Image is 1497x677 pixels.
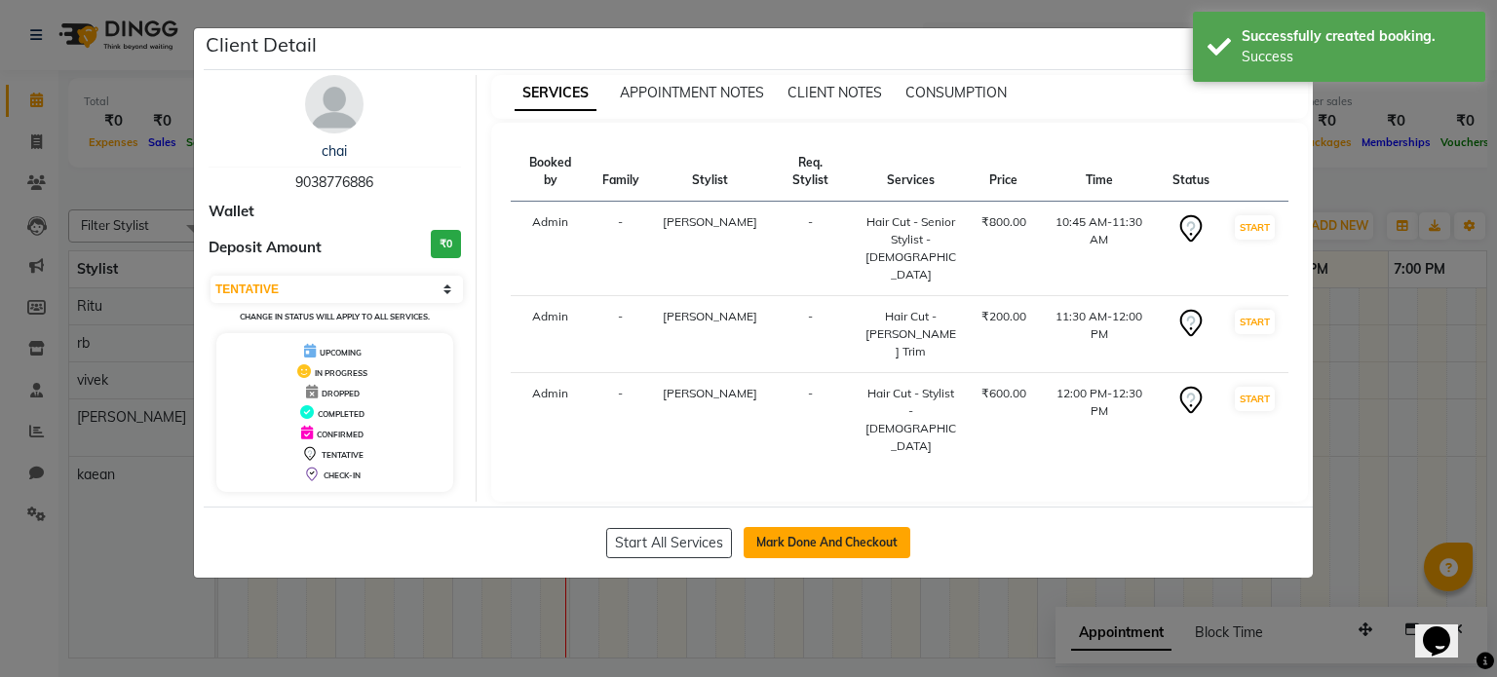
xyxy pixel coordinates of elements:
[324,470,361,480] span: CHECK-IN
[591,296,651,373] td: -
[663,309,757,323] span: [PERSON_NAME]
[1038,142,1161,202] th: Time
[864,213,958,283] div: Hair Cut - Senior Stylist - [DEMOGRAPHIC_DATA]
[651,142,769,202] th: Stylist
[511,296,591,373] td: Admin
[787,84,882,101] span: CLIENT NOTES
[431,230,461,258] h3: ₹0
[620,84,764,101] span: APPOINTMENT NOTES
[981,385,1026,402] div: ₹600.00
[318,409,365,419] span: COMPLETED
[511,373,591,468] td: Admin
[209,201,254,223] span: Wallet
[663,386,757,400] span: [PERSON_NAME]
[591,202,651,296] td: -
[515,76,596,111] span: SERVICES
[240,312,430,321] small: Change in status will apply to all services.
[295,173,373,191] span: 9038776886
[970,142,1038,202] th: Price
[1038,202,1161,296] td: 10:45 AM-11:30 AM
[305,75,364,133] img: avatar
[864,308,958,360] div: Hair Cut - [PERSON_NAME] Trim
[317,430,364,439] span: CONFIRMED
[1161,142,1221,202] th: Status
[206,30,317,59] h5: Client Detail
[663,214,757,229] span: [PERSON_NAME]
[322,389,360,398] span: DROPPED
[591,373,651,468] td: -
[744,527,910,558] button: Mark Done And Checkout
[315,368,367,378] span: IN PROGRESS
[864,385,958,455] div: Hair Cut - Stylist - [DEMOGRAPHIC_DATA]
[1242,26,1471,47] div: Successfully created booking.
[769,202,853,296] td: -
[1242,47,1471,67] div: Success
[591,142,651,202] th: Family
[769,373,853,468] td: -
[1038,373,1161,468] td: 12:00 PM-12:30 PM
[1235,215,1275,240] button: START
[511,202,591,296] td: Admin
[1235,310,1275,334] button: START
[769,142,853,202] th: Req. Stylist
[209,237,322,259] span: Deposit Amount
[322,450,364,460] span: TENTATIVE
[511,142,591,202] th: Booked by
[905,84,1007,101] span: CONSUMPTION
[853,142,970,202] th: Services
[322,142,347,160] a: chai
[769,296,853,373] td: -
[981,308,1026,325] div: ₹200.00
[320,348,362,357] span: UPCOMING
[606,528,732,558] button: Start All Services
[1038,296,1161,373] td: 11:30 AM-12:00 PM
[981,213,1026,231] div: ₹800.00
[1415,599,1478,658] iframe: chat widget
[1235,387,1275,411] button: START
